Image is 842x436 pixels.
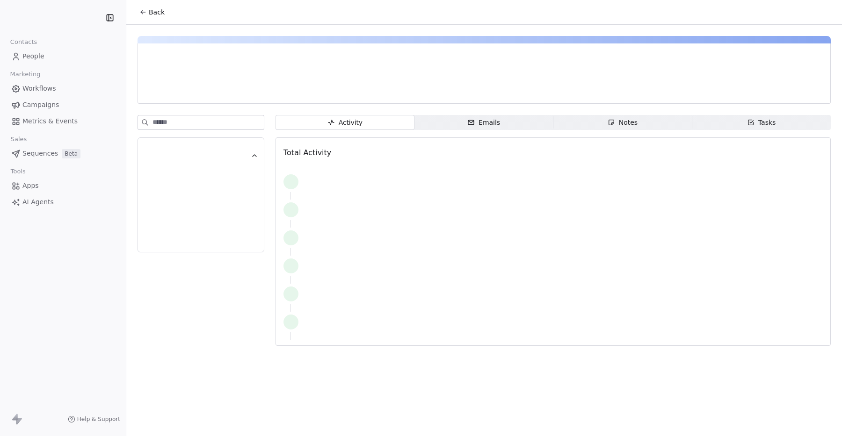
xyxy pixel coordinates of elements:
span: Back [149,7,165,17]
span: Help & Support [77,415,120,423]
div: Emails [467,118,500,128]
span: Sales [7,132,31,146]
a: People [7,49,118,64]
a: AI Agents [7,194,118,210]
span: People [22,51,44,61]
a: Campaigns [7,97,118,113]
a: Apps [7,178,118,193]
span: Campaigns [22,100,59,110]
div: Notes [608,118,638,128]
span: Metrics & Events [22,116,78,126]
span: Apps [22,181,39,191]
span: Marketing [6,67,44,81]
span: Contacts [6,35,41,49]
a: SequencesBeta [7,146,118,161]
span: Tools [7,164,29,179]
a: Metrics & Events [7,114,118,129]
button: Back [134,4,170,21]
a: Workflows [7,81,118,96]
span: AI Agents [22,197,54,207]
a: Help & Support [68,415,120,423]
span: Sequences [22,149,58,158]
div: Tasks [747,118,776,128]
span: Workflows [22,84,56,93]
span: Beta [62,149,80,158]
span: Total Activity [283,148,331,157]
